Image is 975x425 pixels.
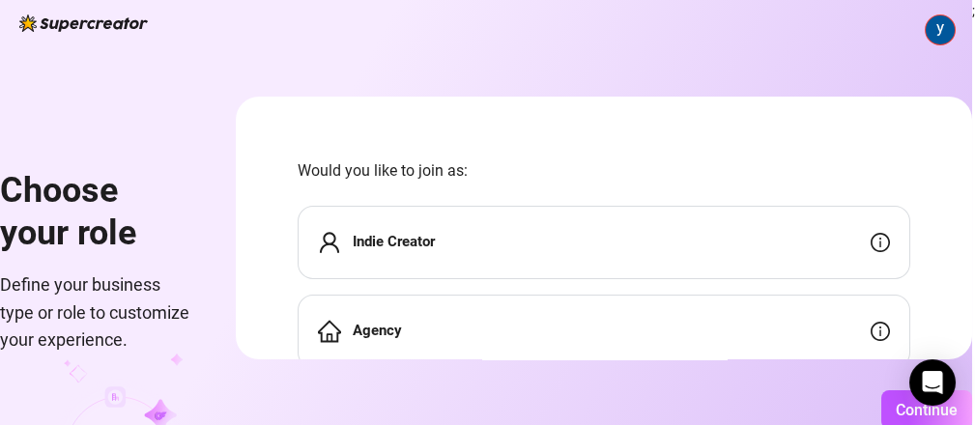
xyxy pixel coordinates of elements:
[318,231,341,254] span: user
[318,320,341,343] span: home
[909,359,956,406] div: Open Intercom Messenger
[298,158,910,183] span: Would you like to join as:
[926,15,955,44] img: ACg8ocL-X2DEveHqH2uf3ZS-lIzTc551ZbpzAVyzUNE58PlpEQNtFg=s96-c
[896,401,958,419] span: Continue
[871,322,890,341] span: info-circle
[19,14,148,32] img: logo
[353,233,435,250] strong: Indie Creator
[871,233,890,252] span: info-circle
[353,322,402,339] strong: Agency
